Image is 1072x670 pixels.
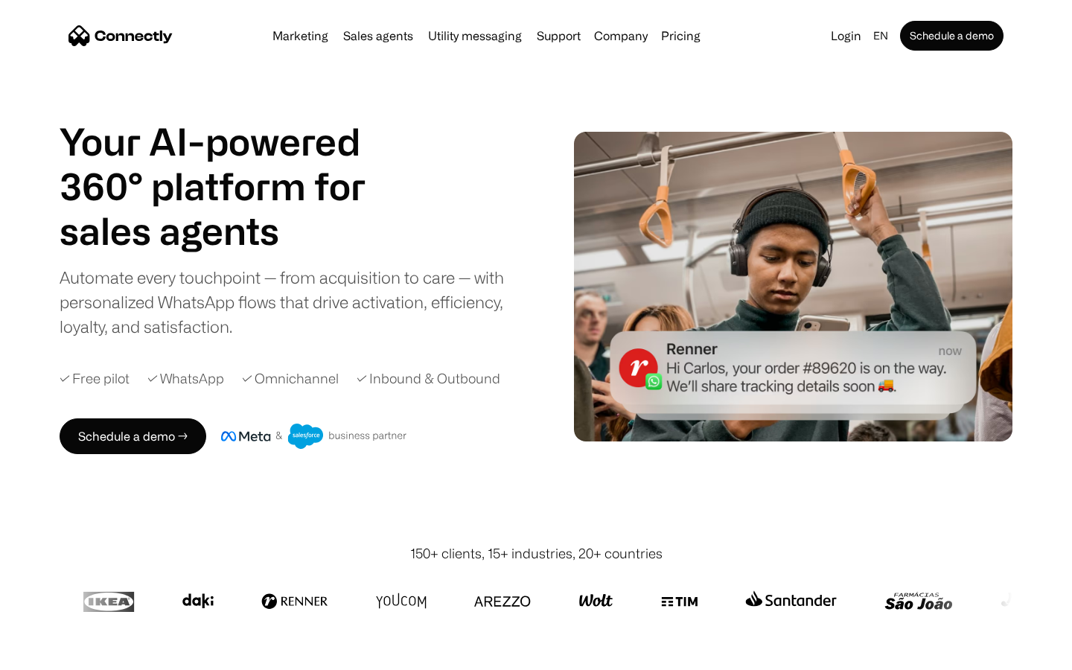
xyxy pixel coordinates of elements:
[30,644,89,665] ul: Language list
[267,30,334,42] a: Marketing
[531,30,587,42] a: Support
[873,25,888,46] div: en
[594,25,648,46] div: Company
[410,543,663,564] div: 150+ clients, 15+ industries, 20+ countries
[15,642,89,665] aside: Language selected: English
[825,25,867,46] a: Login
[60,265,529,339] div: Automate every touchpoint — from acquisition to care — with personalized WhatsApp flows that driv...
[337,30,419,42] a: Sales agents
[60,119,402,208] h1: Your AI-powered 360° platform for
[147,368,224,389] div: ✓ WhatsApp
[357,368,500,389] div: ✓ Inbound & Outbound
[900,21,1004,51] a: Schedule a demo
[60,208,402,253] h1: sales agents
[60,368,130,389] div: ✓ Free pilot
[221,424,407,449] img: Meta and Salesforce business partner badge.
[242,368,339,389] div: ✓ Omnichannel
[60,418,206,454] a: Schedule a demo →
[655,30,706,42] a: Pricing
[422,30,528,42] a: Utility messaging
